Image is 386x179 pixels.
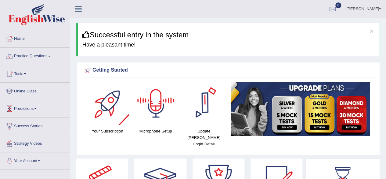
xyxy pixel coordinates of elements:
[83,66,373,75] div: Getting Started
[0,135,70,150] a: Strategy Videos
[0,83,70,98] a: Online Class
[82,31,375,39] h3: Successful entry in the system
[0,65,70,80] a: Tests
[370,28,373,34] button: ×
[0,152,70,168] a: Your Account
[0,48,70,63] a: Practice Questions
[335,2,341,8] span: 0
[82,42,375,48] h4: Have a pleasant time!
[86,128,128,134] h4: Your Subscription
[0,30,70,46] a: Home
[135,128,177,134] h4: Microphone Setup
[0,117,70,133] a: Success Stories
[231,82,370,136] img: small5.jpg
[0,100,70,115] a: Predictions
[183,128,225,147] h4: Update [PERSON_NAME] Login Detail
